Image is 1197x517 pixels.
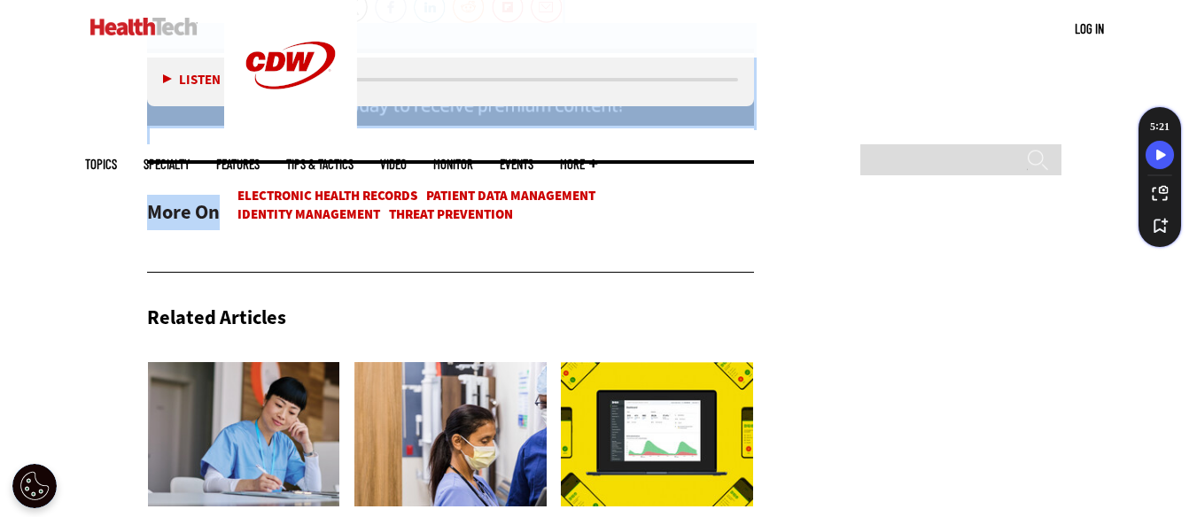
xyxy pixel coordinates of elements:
[426,187,595,204] a: Patient Data Management
[389,205,513,223] a: Threat Prevention
[500,158,533,171] a: Events
[237,187,417,204] a: Electronic Health Records
[216,158,260,171] a: Features
[224,117,357,135] a: CDW
[12,464,57,508] button: Open Preferences
[237,205,380,223] a: Identity Management
[560,158,597,171] span: More
[147,308,286,328] h3: Related Articles
[85,158,117,171] span: Topics
[144,158,190,171] span: Specialty
[90,18,198,35] img: Home
[433,158,473,171] a: MonITor
[12,464,57,508] div: Cookie Settings
[1075,19,1104,38] div: User menu
[560,361,754,507] img: Cisco Duo
[354,361,548,507] img: Doctors reviewing tablet
[1075,20,1104,36] a: Log in
[147,361,341,507] img: nurse studying on computer
[380,158,407,171] a: Video
[286,158,354,171] a: Tips & Tactics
